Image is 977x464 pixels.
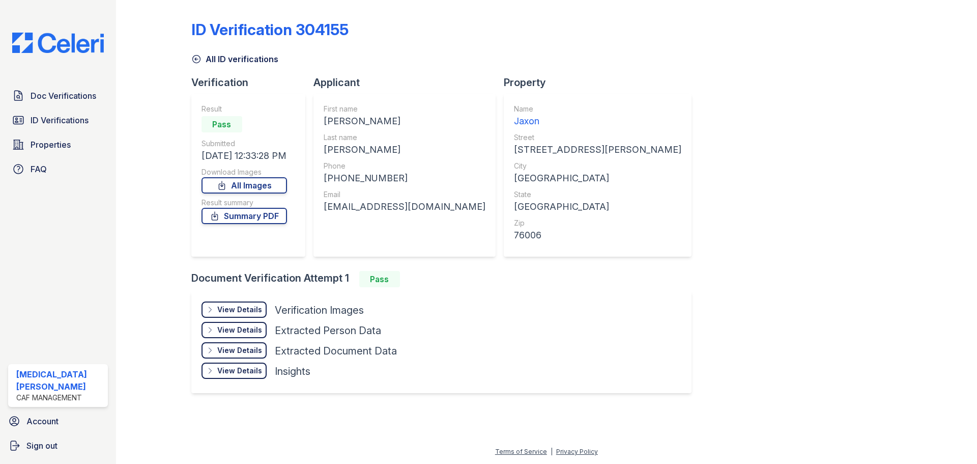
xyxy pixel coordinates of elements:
[514,218,681,228] div: Zip
[514,228,681,242] div: 76006
[202,177,287,194] a: All Images
[556,448,598,455] a: Privacy Policy
[4,435,112,456] a: Sign out
[275,344,397,358] div: Extracted Document Data
[324,200,485,214] div: [EMAIL_ADDRESS][DOMAIN_NAME]
[514,104,681,128] a: Name Jaxon
[324,171,485,185] div: [PHONE_NUMBER]
[191,53,278,65] a: All ID verifications
[202,139,287,149] div: Submitted
[202,104,287,114] div: Result
[191,271,700,287] div: Document Verification Attempt 1
[26,415,59,427] span: Account
[359,271,400,287] div: Pass
[514,132,681,143] div: Street
[8,134,108,155] a: Properties
[202,167,287,177] div: Download Images
[31,90,96,102] span: Doc Verifications
[514,104,681,114] div: Name
[275,323,381,338] div: Extracted Person Data
[4,411,112,431] a: Account
[217,345,262,356] div: View Details
[514,171,681,185] div: [GEOGRAPHIC_DATA]
[191,20,349,39] div: ID Verification 304155
[514,200,681,214] div: [GEOGRAPHIC_DATA]
[16,393,104,403] div: CAF Management
[324,104,485,114] div: First name
[514,143,681,157] div: [STREET_ADDRESS][PERSON_NAME]
[514,114,681,128] div: Jaxon
[26,440,58,452] span: Sign out
[202,116,242,132] div: Pass
[31,139,71,151] span: Properties
[191,75,313,90] div: Verification
[202,149,287,163] div: [DATE] 12:33:28 PM
[514,161,681,171] div: City
[551,448,553,455] div: |
[202,208,287,224] a: Summary PDF
[16,368,104,393] div: [MEDICAL_DATA][PERSON_NAME]
[324,143,485,157] div: [PERSON_NAME]
[202,198,287,208] div: Result summary
[8,110,108,130] a: ID Verifications
[217,325,262,335] div: View Details
[514,189,681,200] div: State
[324,132,485,143] div: Last name
[504,75,700,90] div: Property
[275,364,310,378] div: Insights
[8,86,108,106] a: Doc Verifications
[31,163,47,175] span: FAQ
[217,366,262,376] div: View Details
[324,114,485,128] div: [PERSON_NAME]
[324,161,485,171] div: Phone
[4,33,112,53] img: CE_Logo_Blue-a8612792a0a2168367f1c8372b55b34899dd931a85d93a1a3d3e32e68fde9ad4.png
[324,189,485,200] div: Email
[217,305,262,315] div: View Details
[275,303,364,317] div: Verification Images
[31,114,89,126] span: ID Verifications
[495,448,547,455] a: Terms of Service
[8,159,108,179] a: FAQ
[313,75,504,90] div: Applicant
